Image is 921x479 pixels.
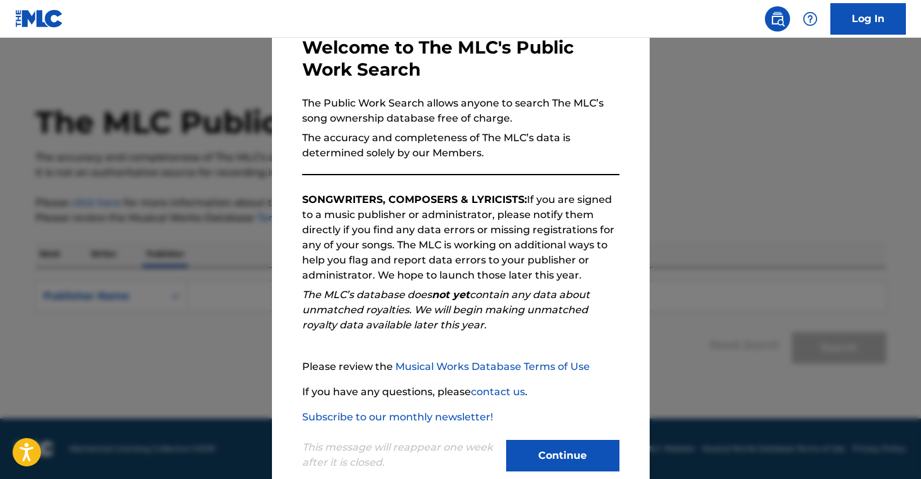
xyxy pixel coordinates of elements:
p: Please review the [302,359,619,374]
a: contact us [471,386,525,398]
p: This message will reappear one week after it is closed. [302,440,499,470]
h3: Welcome to The MLC's Public Work Search [302,37,619,81]
p: The accuracy and completeness of The MLC’s data is determined solely by our Members. [302,130,619,161]
a: Public Search [765,6,790,32]
strong: not yet [432,289,470,301]
p: If you are signed to a music publisher or administrator, please notify them directly if you find ... [302,192,619,283]
div: Help [798,6,823,32]
iframe: Chat Widget [858,418,921,479]
strong: SONGWRITERS, COMPOSERS & LYRICISTS: [302,193,527,205]
a: Musical Works Database Terms of Use [395,361,590,372]
img: help [803,11,818,26]
img: search [770,11,785,26]
em: The MLC’s database does contain any data about unmatched royalties. We will begin making unmatche... [302,289,590,331]
p: If you have any questions, please . [302,384,619,400]
a: Subscribe to our monthly newsletter! [302,411,493,423]
a: Log In [830,3,906,35]
p: The Public Work Search allows anyone to search The MLC’s song ownership database free of charge. [302,96,619,126]
button: Continue [506,440,619,471]
img: MLC Logo [15,9,64,28]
